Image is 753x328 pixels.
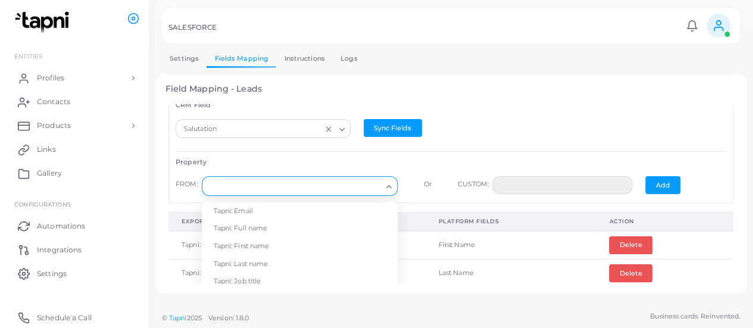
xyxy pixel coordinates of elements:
[11,11,77,33] img: logo
[9,238,140,261] a: Integrations
[9,114,140,138] a: Products
[182,123,218,136] span: Salutation
[202,176,398,195] div: Search for option
[609,217,720,226] div: Action
[182,217,332,226] div: Export
[333,50,365,67] a: Logs
[9,138,140,161] a: Links
[645,176,680,194] button: Add
[208,314,249,322] span: Version: 1.8.0
[207,50,276,67] a: Fields Mapping
[165,84,737,94] h4: Field Mapping - Leads
[9,90,140,114] a: Contacts
[162,313,249,323] span: ©
[207,180,382,193] input: Search for option
[37,168,62,179] span: Gallery
[37,73,64,83] span: Profiles
[37,221,85,232] span: Automations
[14,201,71,208] span: Configurations
[37,268,67,279] span: Settings
[364,119,422,137] button: Sync Fields
[186,313,201,323] span: 2025
[162,50,207,67] a: Settings
[9,161,140,185] a: Gallery
[324,124,333,134] button: Clear Selected
[9,214,140,238] a: Automations
[14,52,42,60] span: ENTITIES
[202,238,398,255] li: Tapni: First name
[426,260,596,288] td: Last Name
[37,96,70,107] span: Contacts
[426,231,596,260] td: First Name
[202,202,398,220] li: Tapni: Email
[37,120,71,131] span: Products
[276,50,333,67] a: Instructions
[609,236,652,254] button: Delete
[37,313,92,323] span: Schedule a Call
[37,144,56,155] span: Links
[176,119,351,138] div: Search for option
[168,260,345,288] td: Tapni: Last name
[37,245,82,255] span: Integrations
[457,176,492,194] div: CUSTOM:
[176,101,726,109] h6: CRM Field
[168,231,345,260] td: Tapni: First name
[609,264,652,282] button: Delete
[169,314,187,322] a: Tapni
[650,311,740,321] span: Business cards. Reinvented.
[176,176,202,195] div: FROM:
[202,255,398,273] li: Tapni: Last name
[9,261,140,285] a: Settings
[176,158,726,166] h6: Property
[202,220,398,238] li: Tapni: Full name
[220,123,321,136] input: Search for option
[9,66,140,90] a: Profiles
[439,217,583,226] div: Platform Fields
[404,176,451,202] div: Or
[202,273,398,290] li: Tapni: Job title
[168,23,217,32] h5: SALESFORCE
